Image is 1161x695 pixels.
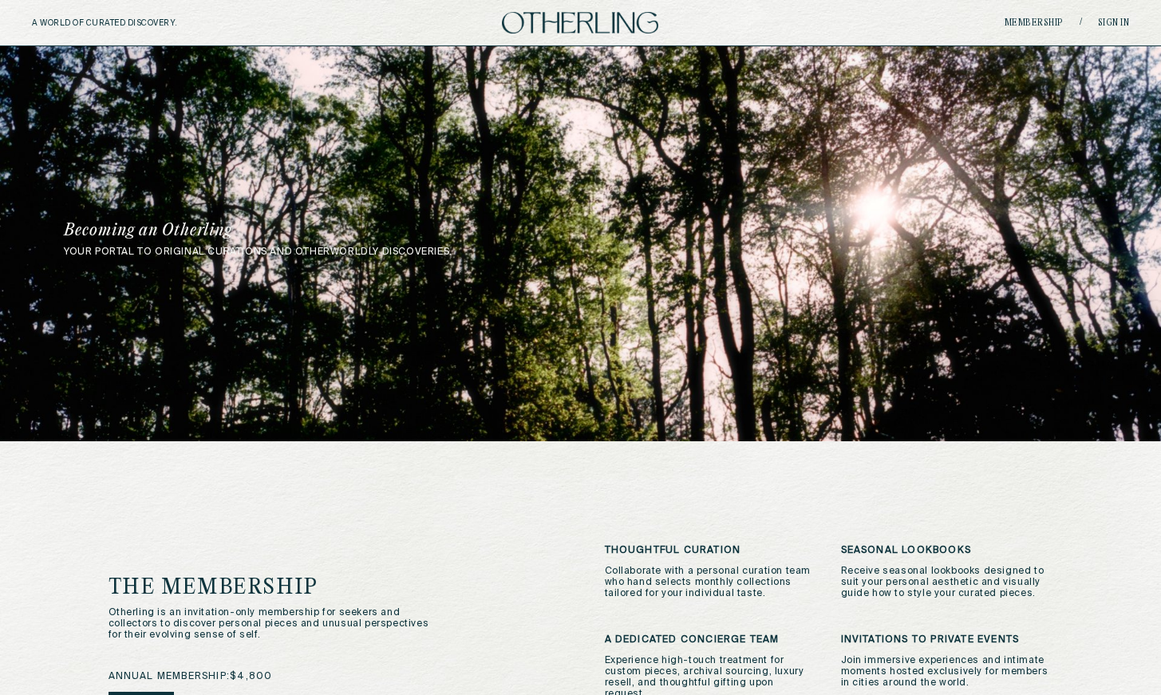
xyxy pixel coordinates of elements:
p: Otherling is an invitation-only membership for seekers and collectors to discover personal pieces... [109,607,444,641]
h3: invitations to private events [841,634,1053,646]
h3: seasonal lookbooks [841,545,1053,556]
p: Receive seasonal lookbooks designed to suit your personal aesthetic and visually guide how to sty... [841,566,1053,599]
p: Join immersive experiences and intimate moments hosted exclusively for members in cities around t... [841,655,1053,689]
a: Membership [1005,18,1064,28]
p: your portal to original curations and otherworldly discoveries. [64,247,1097,258]
span: annual membership: $4,800 [109,671,273,682]
span: / [1080,17,1082,29]
h1: the membership [109,577,505,599]
p: Collaborate with a personal curation team who hand selects monthly collections tailored for your ... [605,566,817,599]
h3: thoughtful curation [605,545,817,556]
h1: Becoming an Otherling [64,223,684,239]
h5: A WORLD OF CURATED DISCOVERY. [32,18,247,28]
h3: a dedicated Concierge team [605,634,817,646]
a: Sign in [1098,18,1130,28]
img: logo [502,12,658,34]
